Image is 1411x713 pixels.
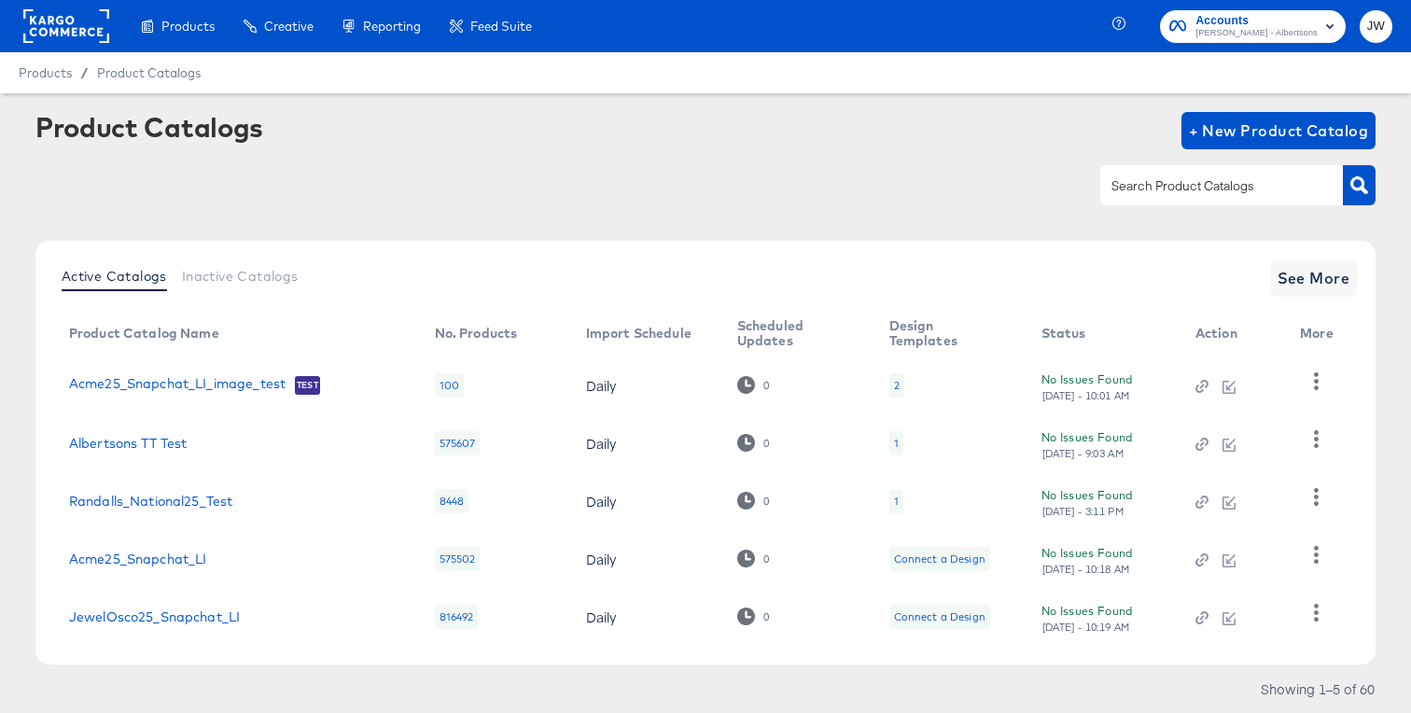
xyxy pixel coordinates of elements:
[571,472,722,530] td: Daily
[894,609,985,624] div: Connect a Design
[889,547,990,571] div: Connect a Design
[62,269,167,284] span: Active Catalogs
[69,609,240,624] a: JewelOsco25_Snapchat_LI
[737,492,770,510] div: 0
[435,326,518,341] div: No. Products
[894,378,900,393] div: 2
[762,437,770,450] div: 0
[435,605,479,629] div: 816492
[1189,118,1369,144] span: + New Product Catalog
[35,112,263,142] div: Product Catalogs
[586,326,692,341] div: Import Schedule
[571,414,722,472] td: Daily
[737,434,770,452] div: 0
[737,318,852,348] div: Scheduled Updates
[762,552,770,566] div: 0
[571,530,722,588] td: Daily
[435,547,481,571] div: 575502
[1367,16,1385,37] span: JW
[737,550,770,567] div: 0
[295,378,320,393] span: Test
[762,610,770,623] div: 0
[97,65,201,80] a: Product Catalogs
[435,431,481,455] div: 575607
[264,19,314,34] span: Creative
[1278,265,1350,291] span: See More
[1260,682,1376,695] div: Showing 1–5 of 60
[894,436,899,451] div: 1
[1195,11,1318,31] span: Accounts
[571,356,722,414] td: Daily
[894,494,899,509] div: 1
[69,376,286,395] a: Acme25_Snapchat_LI_image_test
[69,436,188,451] a: Albertsons TT Test
[72,65,97,80] span: /
[889,431,903,455] div: 1
[69,494,233,509] a: Randalls_National25_Test
[363,19,421,34] span: Reporting
[435,373,464,398] div: 100
[1270,259,1358,297] button: See More
[889,373,904,398] div: 2
[571,588,722,646] td: Daily
[69,552,207,566] a: Acme25_Snapchat_LI
[737,376,770,394] div: 0
[1180,312,1285,356] th: Action
[889,489,903,513] div: 1
[889,318,1004,348] div: Design Templates
[69,326,219,341] div: Product Catalog Name
[19,65,72,80] span: Products
[435,489,469,513] div: 8448
[182,269,299,284] span: Inactive Catalogs
[1285,312,1356,356] th: More
[1027,312,1180,356] th: Status
[1160,10,1346,43] button: Accounts[PERSON_NAME] - Albertsons
[762,495,770,508] div: 0
[1181,112,1376,149] button: + New Product Catalog
[894,552,985,566] div: Connect a Design
[1195,26,1318,41] span: [PERSON_NAME] - Albertsons
[161,19,215,34] span: Products
[889,605,990,629] div: Connect a Design
[762,379,770,392] div: 0
[1108,175,1306,197] input: Search Product Catalogs
[470,19,532,34] span: Feed Suite
[1360,10,1392,43] button: JW
[737,608,770,625] div: 0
